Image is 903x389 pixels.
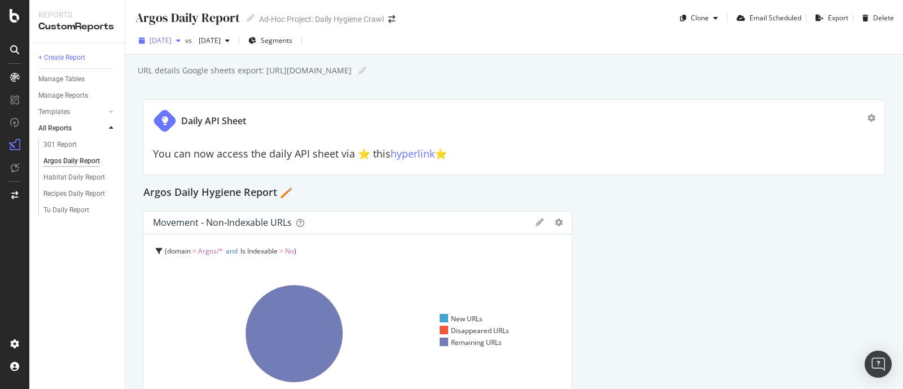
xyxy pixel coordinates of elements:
[134,9,240,27] div: Argos Daily Report
[194,36,221,45] span: 2025 Aug. 19th
[43,172,105,183] div: Habitat Daily Report
[873,13,894,23] div: Delete
[261,36,292,45] span: Segments
[226,246,238,256] span: and
[167,246,191,256] span: domain
[181,115,246,128] div: Daily API Sheet
[38,90,117,102] a: Manage Reports
[38,106,70,118] div: Templates
[38,52,117,64] a: + Create Report
[38,73,85,85] div: Manage Tables
[676,9,722,27] button: Clone
[811,9,848,27] button: Export
[185,36,194,45] span: vs
[43,155,117,167] a: Argos Daily Report
[391,147,435,160] a: hyperlink
[43,188,117,200] a: Recipes Daily Report
[285,246,294,256] span: No
[134,32,185,50] button: [DATE]
[153,217,292,228] div: Movement - non-indexable URLs
[358,67,366,75] i: Edit report name
[38,73,117,85] a: Manage Tables
[247,14,255,22] i: Edit report name
[38,20,116,33] div: CustomReports
[867,114,875,122] div: gear
[240,246,278,256] span: Is Indexable
[143,184,885,202] div: Argos Daily Hygiene Report 🪥
[38,123,72,134] div: All Reports
[143,99,885,175] div: Daily API SheetYou can now access the daily API sheet via ⭐️ thishyperlink⭐️
[192,246,196,256] span: =
[279,246,283,256] span: =
[828,13,848,23] div: Export
[38,106,106,118] a: Templates
[440,314,483,324] div: New URLs
[43,139,77,151] div: 301 Report
[38,52,85,64] div: + Create Report
[194,32,234,50] button: [DATE]
[150,36,172,45] span: 2025 Sep. 16th
[153,148,875,160] h2: You can now access the daily API sheet via ⭐️ this ⭐️
[38,90,88,102] div: Manage Reports
[43,139,117,151] a: 301 Report
[555,218,563,226] div: gear
[198,246,223,256] span: Argos/*
[388,15,395,23] div: arrow-right-arrow-left
[43,204,117,216] a: Tu Daily Report
[43,188,105,200] div: Recipes Daily Report
[865,351,892,378] div: Open Intercom Messenger
[858,9,894,27] button: Delete
[143,184,292,202] h2: Argos Daily Hygiene Report 🪥
[691,13,709,23] div: Clone
[440,338,502,347] div: Remaining URLs
[38,123,106,134] a: All Reports
[749,13,801,23] div: Email Scheduled
[38,9,116,20] div: Reports
[440,326,509,335] div: Disappeared URLs
[43,204,89,216] div: Tu Daily Report
[244,32,297,50] button: Segments
[259,14,384,25] div: Ad-Hoc Project: Daily Hygiene Crawl
[137,65,352,76] div: URL details Google sheets export: [URL][DOMAIN_NAME]
[43,155,100,167] div: Argos Daily Report
[43,172,117,183] a: Habitat Daily Report
[732,9,801,27] button: Email Scheduled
